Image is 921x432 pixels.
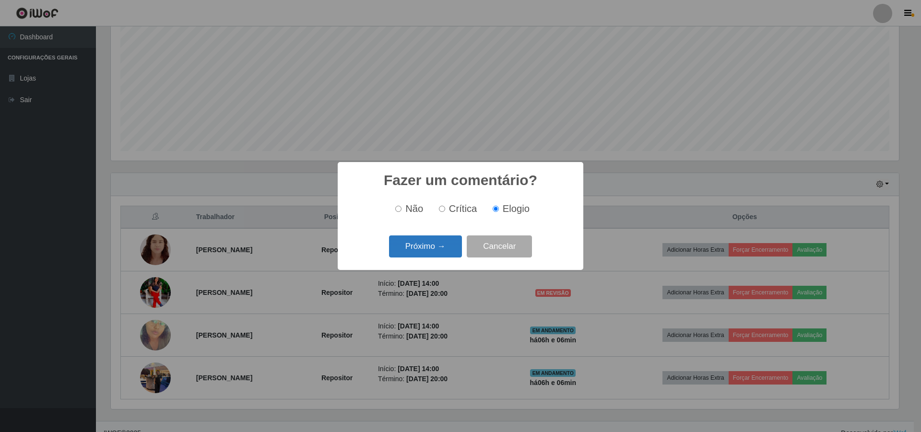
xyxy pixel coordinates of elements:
[384,172,537,189] h2: Fazer um comentário?
[389,235,462,258] button: Próximo →
[405,203,423,214] span: Não
[503,203,530,214] span: Elogio
[439,206,445,212] input: Crítica
[395,206,401,212] input: Não
[467,235,532,258] button: Cancelar
[493,206,499,212] input: Elogio
[449,203,477,214] span: Crítica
